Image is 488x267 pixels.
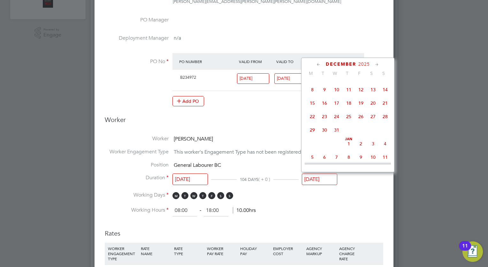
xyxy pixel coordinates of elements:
div: WORKER ENGAGEMENT TYPE [106,243,139,264]
span: 8 [343,151,355,163]
span: 11 [379,151,391,163]
div: Valid From [237,56,275,67]
div: HOLIDAY PAY [239,243,271,259]
span: 1 [343,138,355,150]
span: 2 [355,138,367,150]
span: 27 [367,110,379,123]
div: EMPLOYER COST [271,243,304,259]
input: Select one [237,73,269,84]
label: Duration [105,174,169,181]
span: 12 [355,84,367,96]
span: 5 [306,151,318,163]
label: Working Days [105,192,169,198]
span: 104 DAYS [240,177,258,182]
span: 13 [367,84,379,96]
span: W [190,192,197,199]
div: Valid To [275,56,312,67]
span: 28 [379,110,391,123]
span: 31 [331,124,343,136]
span: 14 [379,84,391,96]
span: T [181,192,188,199]
span: 25 [343,110,355,123]
span: 3 [367,138,379,150]
span: 24 [331,110,343,123]
span: n/a [174,35,181,41]
span: 16 [318,97,331,109]
span: [PERSON_NAME] [174,136,213,142]
span: T [341,70,353,76]
div: RATE NAME [139,243,172,259]
span: 7 [331,151,343,163]
h3: Worker [105,116,383,129]
div: AGENCY CHARGE RATE [338,243,360,264]
span: 10 [367,151,379,163]
span: Jan [343,138,355,141]
button: Open Resource Center, 11 new notifications [462,241,483,262]
span: T [317,70,329,76]
input: 17:00 [204,205,228,216]
span: 9 [355,151,367,163]
button: Add PO [172,96,204,106]
span: 8 [306,84,318,96]
h3: Rates [105,223,383,238]
label: Working Hours [105,207,169,214]
span: 19 [355,97,367,109]
span: 10.00hrs [233,207,256,214]
span: M [305,70,317,76]
div: 11 [462,246,468,254]
span: 20 [367,97,379,109]
span: ‐ [198,207,202,214]
span: 26 [355,110,367,123]
span: 9 [318,84,331,96]
span: 10 [331,84,343,96]
span: 2025 [358,61,370,67]
label: Worker [105,135,169,142]
div: AGENCY MARKUP [305,243,338,259]
label: PO No [105,58,169,65]
div: PO Number [178,56,237,67]
span: 4 [379,138,391,150]
input: Select one [172,174,208,185]
label: Deployment Manager [105,35,169,42]
input: Select one [274,73,307,84]
span: 17 [331,97,343,109]
div: RATE TYPE [172,243,205,259]
input: Select one [302,174,337,185]
span: F [208,192,215,199]
span: 11 [343,84,355,96]
span: ( + 0 ) [258,176,270,182]
span: General Labourer BC [174,162,221,168]
input: 08:00 [172,205,197,216]
span: W [329,70,341,76]
span: S [365,70,377,76]
span: 22 [306,110,318,123]
span: S [226,192,233,199]
label: Worker Engagement Type [105,149,169,155]
span: 30 [318,124,331,136]
span: This worker's Engagement Type has not been registered by its Agency. [174,149,334,155]
span: T [199,192,206,199]
span: 18 [343,97,355,109]
span: 29 [306,124,318,136]
span: 21 [379,97,391,109]
label: PO Manager [105,17,169,23]
span: December [326,61,356,67]
span: 23 [318,110,331,123]
span: 15 [306,97,318,109]
span: F [353,70,365,76]
div: Expiry [312,56,349,67]
span: S [377,70,390,76]
span: 6 [318,151,331,163]
span: B234972 [180,75,196,80]
label: Position [105,162,169,168]
div: WORKER PAY RATE [205,243,238,259]
span: S [217,192,224,199]
span: M [172,192,179,199]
